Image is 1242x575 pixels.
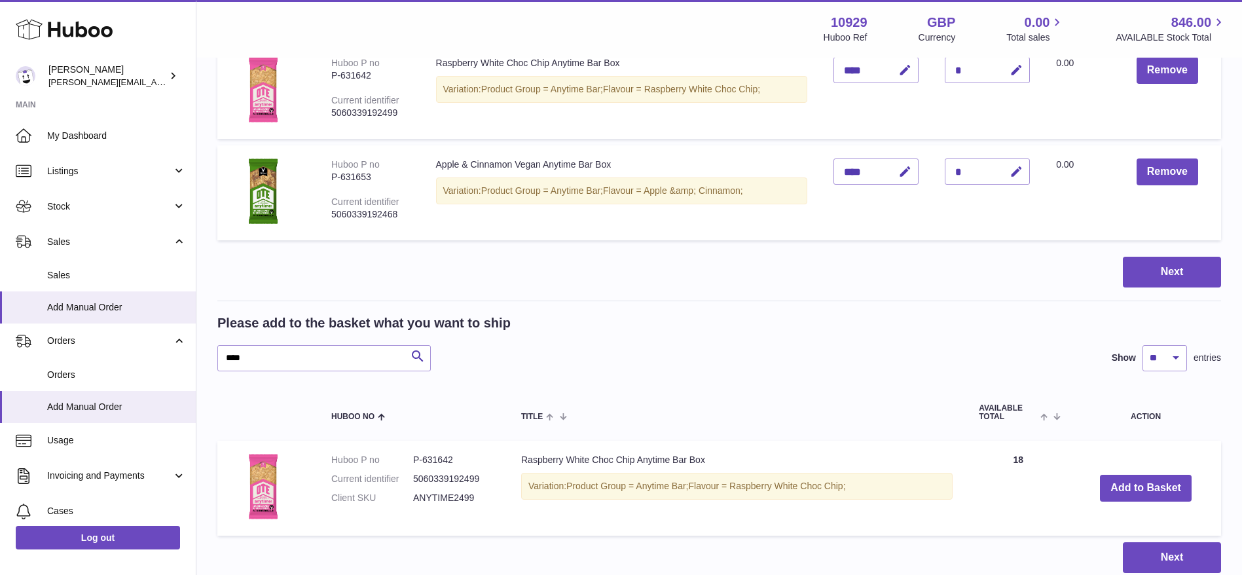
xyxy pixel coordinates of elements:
[16,526,180,549] a: Log out
[331,159,380,170] div: Huboo P no
[47,369,186,381] span: Orders
[521,473,953,500] div: Variation:
[230,454,296,519] img: Raspberry White Choc Chip Anytime Bar Box
[508,441,966,536] td: Raspberry White Choc Chip Anytime Bar Box
[331,196,399,207] div: Current identifier
[331,107,410,119] div: 5060339192499
[481,84,603,94] span: Product Group = Anytime Bar;
[1006,14,1065,44] a: 0.00 Total sales
[1056,159,1074,170] span: 0.00
[1123,542,1221,573] button: Next
[413,473,495,485] dd: 5060339192499
[331,454,413,466] dt: Huboo P no
[688,481,845,491] span: Flavour = Raspberry White Choc Chip;
[48,64,166,88] div: [PERSON_NAME]
[966,441,1070,536] td: 18
[566,481,688,491] span: Product Group = Anytime Bar;
[230,158,296,224] img: Apple & Cinnamon Vegan Anytime Bar Box
[331,95,399,105] div: Current identifier
[1116,31,1226,44] span: AVAILABLE Stock Total
[521,413,543,421] span: Title
[331,69,410,82] div: P-631642
[47,470,172,482] span: Invoicing and Payments
[47,165,172,177] span: Listings
[47,335,172,347] span: Orders
[47,130,186,142] span: My Dashboard
[16,66,35,86] img: thomas@otesports.co.uk
[1137,158,1198,185] button: Remove
[331,171,410,183] div: P-631653
[423,145,821,240] td: Apple & Cinnamon Vegan Anytime Bar Box
[331,473,413,485] dt: Current identifier
[1112,352,1136,364] label: Show
[1025,14,1050,31] span: 0.00
[413,454,495,466] dd: P-631642
[230,57,296,122] img: Raspberry White Choc Chip Anytime Bar Box
[47,301,186,314] span: Add Manual Order
[217,314,511,332] h2: Please add to the basket what you want to ship
[919,31,956,44] div: Currency
[979,404,1037,421] span: AVAILABLE Total
[47,434,186,447] span: Usage
[413,492,495,504] dd: ANYTIME2499
[331,58,380,68] div: Huboo P no
[436,76,808,103] div: Variation:
[436,177,808,204] div: Variation:
[47,236,172,248] span: Sales
[331,208,410,221] div: 5060339192468
[1123,257,1221,287] button: Next
[1070,391,1221,434] th: Action
[47,269,186,282] span: Sales
[603,84,760,94] span: Flavour = Raspberry White Choc Chip;
[423,44,821,139] td: Raspberry White Choc Chip Anytime Bar Box
[331,413,374,421] span: Huboo no
[927,14,955,31] strong: GBP
[331,492,413,504] dt: Client SKU
[831,14,868,31] strong: 10929
[481,185,603,196] span: Product Group = Anytime Bar;
[1100,475,1192,502] button: Add to Basket
[47,401,186,413] span: Add Manual Order
[1137,57,1198,84] button: Remove
[824,31,868,44] div: Huboo Ref
[48,77,263,87] span: [PERSON_NAME][EMAIL_ADDRESS][DOMAIN_NAME]
[1171,14,1211,31] span: 846.00
[1006,31,1065,44] span: Total sales
[47,200,172,213] span: Stock
[603,185,743,196] span: Flavour = Apple &amp; Cinnamon;
[1056,58,1074,68] span: 0.00
[47,505,186,517] span: Cases
[1116,14,1226,44] a: 846.00 AVAILABLE Stock Total
[1194,352,1221,364] span: entries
